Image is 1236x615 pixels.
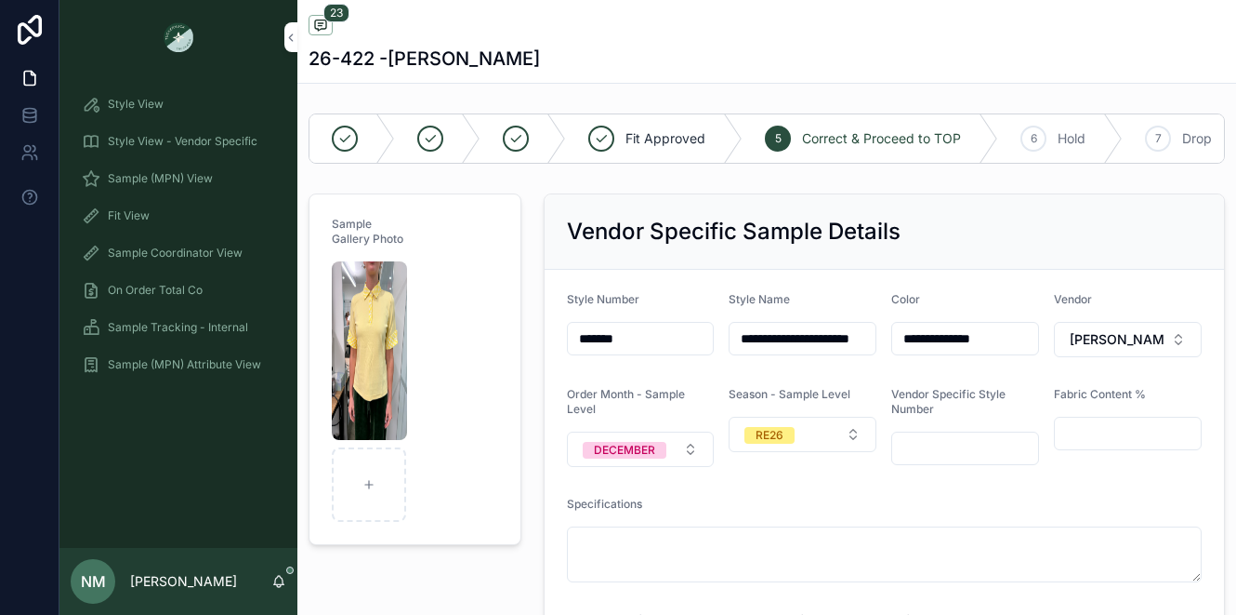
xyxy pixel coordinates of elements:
span: Correct & Proceed to TOP [802,129,961,148]
a: Style View - Vendor Specific [71,125,286,158]
span: Season - Sample Level [729,387,850,401]
span: Style View [108,97,164,112]
span: Sample Gallery Photo [332,217,403,246]
a: Sample Tracking - Internal [71,311,286,344]
span: Style Number [567,292,639,306]
button: Select Button [567,432,715,467]
span: Fit Approved [625,129,705,148]
button: 23 [309,15,333,38]
a: Sample (MPN) Attribute View [71,348,286,381]
span: Specifications [567,497,642,511]
span: 23 [323,4,349,22]
span: Sample Coordinator View [108,246,243,261]
span: Fit View [108,208,150,223]
span: Vendor [1054,292,1092,306]
span: Fabric Content % [1054,387,1146,401]
img: App logo [164,22,193,52]
span: 7 [1155,131,1162,146]
span: Color [891,292,920,306]
a: Fit View [71,199,286,233]
p: [PERSON_NAME] [130,572,237,591]
span: NM [81,570,106,593]
span: Drop [1182,129,1212,148]
span: Vendor Specific Style Number [891,387,1006,416]
button: Select Button [1054,322,1202,357]
a: On Order Total Co [71,274,286,307]
span: On Order Total Co [108,283,203,298]
span: Style View - Vendor Specific [108,134,257,149]
span: 5 [775,131,782,146]
span: 6 [1031,131,1037,146]
div: DECEMBER [594,442,655,459]
button: Select Button [729,417,876,452]
span: Order Month - Sample Level [567,387,685,416]
div: scrollable content [59,74,297,406]
h2: Vendor Specific Sample Details [567,217,901,247]
span: Hold [1058,129,1085,148]
a: Sample (MPN) View [71,162,286,195]
h1: 26-422 -[PERSON_NAME] [309,46,540,72]
a: Sample Coordinator View [71,236,286,270]
span: Sample Tracking - Internal [108,320,248,335]
img: B7B10A41-FF59-40B8-ADB8-4B31E001F28B.jpeg [332,261,407,440]
span: [PERSON_NAME] [1070,330,1164,349]
span: Sample (MPN) Attribute View [108,357,261,372]
span: Style Name [729,292,790,306]
a: Style View [71,87,286,121]
span: Sample (MPN) View [108,171,213,186]
div: RE26 [756,427,783,444]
